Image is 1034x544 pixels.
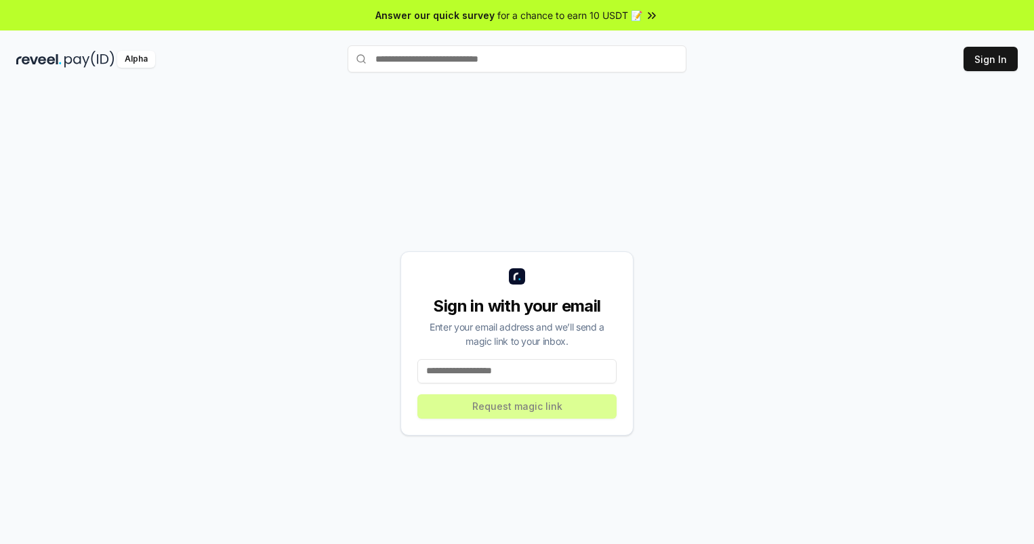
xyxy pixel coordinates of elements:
span: Answer our quick survey [375,8,495,22]
div: Enter your email address and we’ll send a magic link to your inbox. [417,320,617,348]
img: reveel_dark [16,51,62,68]
button: Sign In [964,47,1018,71]
span: for a chance to earn 10 USDT 📝 [497,8,642,22]
div: Sign in with your email [417,295,617,317]
img: pay_id [64,51,115,68]
img: logo_small [509,268,525,285]
div: Alpha [117,51,155,68]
